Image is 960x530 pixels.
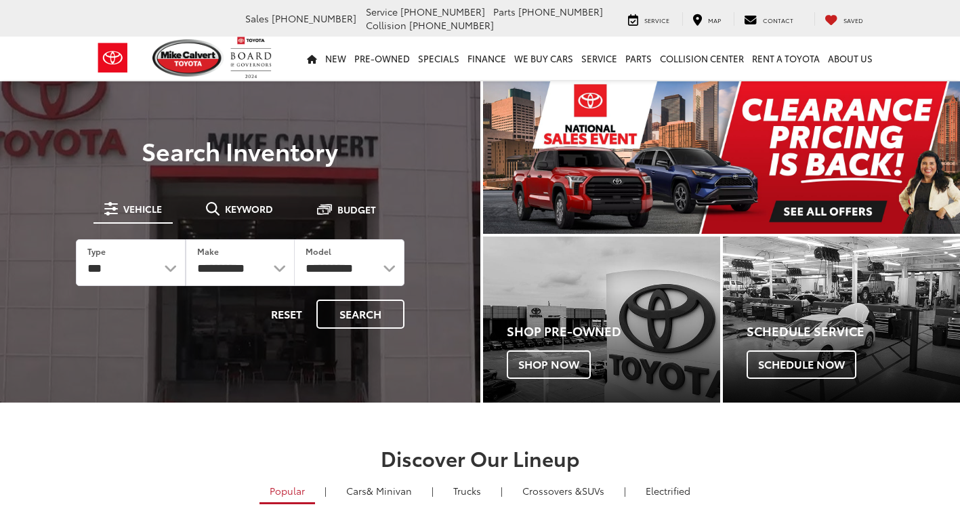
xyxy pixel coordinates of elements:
[272,12,356,25] span: [PHONE_NUMBER]
[682,12,731,26] a: Map
[522,484,582,497] span: Crossovers &
[518,5,603,18] span: [PHONE_NUMBER]
[366,18,406,32] span: Collision
[510,37,577,80] a: WE BUY CARS
[747,325,960,338] h4: Schedule Service
[306,245,331,257] label: Model
[303,37,321,80] a: Home
[621,484,629,497] li: |
[316,300,404,329] button: Search
[577,37,621,80] a: Service
[87,245,106,257] label: Type
[763,16,793,24] span: Contact
[367,484,412,497] span: & Minivan
[336,479,422,502] a: Cars
[414,37,463,80] a: Specials
[245,12,269,25] span: Sales
[734,12,804,26] a: Contact
[723,237,960,403] div: Toyota
[843,16,863,24] span: Saved
[824,37,877,80] a: About Us
[259,479,315,504] a: Popular
[94,447,867,469] h2: Discover Our Lineup
[493,5,516,18] span: Parts
[483,237,720,403] a: Shop Pre-Owned Shop Now
[87,36,138,80] img: Toyota
[723,237,960,403] a: Schedule Service Schedule Now
[483,237,720,403] div: Toyota
[321,484,330,497] li: |
[152,39,224,77] img: Mike Calvert Toyota
[400,5,485,18] span: [PHONE_NUMBER]
[259,300,314,329] button: Reset
[463,37,510,80] a: Finance
[197,245,219,257] label: Make
[321,37,350,80] a: New
[621,37,656,80] a: Parts
[814,12,873,26] a: My Saved Vehicles
[225,204,273,213] span: Keyword
[656,37,748,80] a: Collision Center
[337,205,376,214] span: Budget
[748,37,824,80] a: Rent a Toyota
[497,484,506,497] li: |
[366,5,398,18] span: Service
[708,16,721,24] span: Map
[123,204,162,213] span: Vehicle
[350,37,414,80] a: Pre-Owned
[512,479,614,502] a: SUVs
[428,484,437,497] li: |
[507,350,591,379] span: Shop Now
[507,325,720,338] h4: Shop Pre-Owned
[747,350,856,379] span: Schedule Now
[618,12,680,26] a: Service
[635,479,701,502] a: Electrified
[644,16,669,24] span: Service
[409,18,494,32] span: [PHONE_NUMBER]
[443,479,491,502] a: Trucks
[57,137,423,164] h3: Search Inventory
